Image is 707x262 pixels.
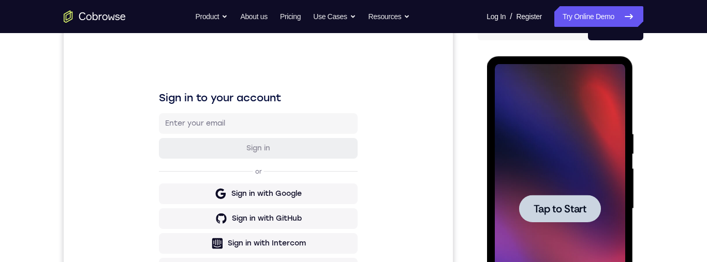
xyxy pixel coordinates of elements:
input: Enter your email [101,99,288,109]
a: Pricing [280,6,301,27]
div: Sign in with Intercom [164,219,242,229]
button: Tap to Start [32,138,114,166]
button: Product [196,6,228,27]
a: Log In [487,6,506,27]
button: Resources [369,6,410,27]
h1: Sign in to your account [95,71,294,85]
a: Go to the home page [64,10,126,23]
div: Sign in with Zendesk [165,243,241,254]
p: or [189,148,200,156]
div: Sign in with Google [168,169,238,179]
span: / [510,10,512,23]
button: Sign in [95,118,294,139]
a: Try Online Demo [554,6,643,27]
button: Sign in with Google [95,164,294,184]
button: Sign in with Intercom [95,213,294,234]
button: Sign in with GitHub [95,189,294,209]
div: Sign in with GitHub [168,194,238,204]
a: Register [517,6,542,27]
a: About us [240,6,267,27]
span: Tap to Start [47,147,99,158]
button: Use Cases [313,6,356,27]
button: Sign in with Zendesk [95,238,294,259]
